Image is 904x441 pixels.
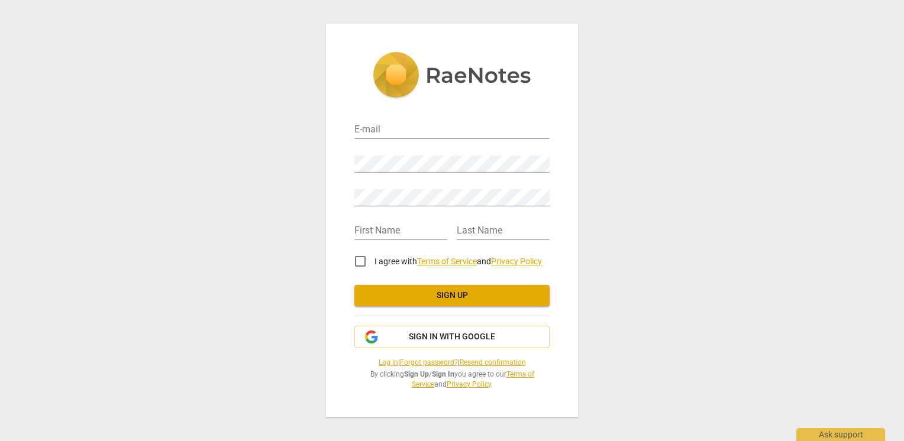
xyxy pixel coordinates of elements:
a: Terms of Service [417,257,477,266]
div: Ask support [796,428,885,441]
a: Resend confirmation [460,358,526,367]
span: | | [354,358,550,368]
a: Log in [379,358,398,367]
b: Sign In [432,370,454,378]
span: I agree with and [374,257,542,266]
a: Forgot password? [400,358,458,367]
button: Sign up [354,285,550,306]
b: Sign Up [404,370,429,378]
span: By clicking / you agree to our and . [354,369,550,389]
a: Privacy Policy [491,257,542,266]
img: 5ac2273c67554f335776073100b6d88f.svg [373,52,531,100]
span: Sign in with Google [409,331,495,343]
a: Terms of Service [412,370,534,388]
a: Privacy Policy [447,380,491,388]
button: Sign in with Google [354,326,550,348]
span: Sign up [364,290,540,301]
